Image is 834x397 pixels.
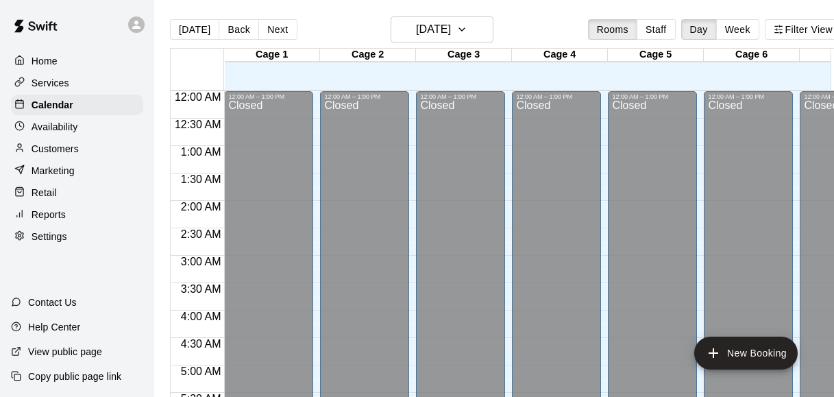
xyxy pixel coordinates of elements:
p: Calendar [32,98,73,112]
button: Week [716,19,759,40]
button: Next [258,19,297,40]
button: add [694,337,798,370]
span: 12:00 AM [171,91,225,103]
a: Home [11,51,143,71]
p: Customers [32,142,79,156]
p: Marketing [32,164,75,178]
div: 12:00 AM – 1:00 PM [708,93,789,100]
a: Availability [11,117,143,137]
p: Help Center [28,320,80,334]
a: Retail [11,182,143,203]
a: Settings [11,226,143,247]
p: Retail [32,186,57,200]
p: Home [32,54,58,68]
h6: [DATE] [416,20,451,39]
a: Calendar [11,95,143,115]
button: Back [219,19,259,40]
div: Cage 3 [416,49,512,62]
span: 12:30 AM [171,119,225,130]
span: 4:00 AM [177,311,225,322]
span: 1:30 AM [177,173,225,185]
a: Customers [11,139,143,159]
div: 12:00 AM – 1:00 PM [324,93,405,100]
button: Day [681,19,717,40]
span: 4:30 AM [177,338,225,350]
div: 12:00 AM – 1:00 PM [612,93,693,100]
button: [DATE] [170,19,219,40]
a: Marketing [11,160,143,181]
span: 1:00 AM [177,146,225,158]
p: Reports [32,208,66,221]
div: Cage 6 [704,49,800,62]
p: View public page [28,345,102,359]
span: 2:30 AM [177,228,225,240]
div: Cage 4 [512,49,608,62]
button: [DATE] [391,16,493,43]
p: Settings [32,230,67,243]
div: 12:00 AM – 1:00 PM [516,93,597,100]
span: 5:00 AM [177,365,225,377]
p: Availability [32,120,78,134]
span: 3:00 AM [177,256,225,267]
div: Cage 5 [608,49,704,62]
p: Contact Us [28,296,77,309]
span: 2:00 AM [177,201,225,213]
a: Reports [11,204,143,225]
span: 3:30 AM [177,283,225,295]
button: Rooms [588,19,637,40]
button: Staff [637,19,676,40]
div: Cage 1 [224,49,320,62]
div: 12:00 AM – 1:00 PM [228,93,309,100]
div: Cage 2 [320,49,416,62]
a: Services [11,73,143,93]
p: Copy public page link [28,370,121,383]
div: 12:00 AM – 1:00 PM [420,93,501,100]
p: Services [32,76,69,90]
